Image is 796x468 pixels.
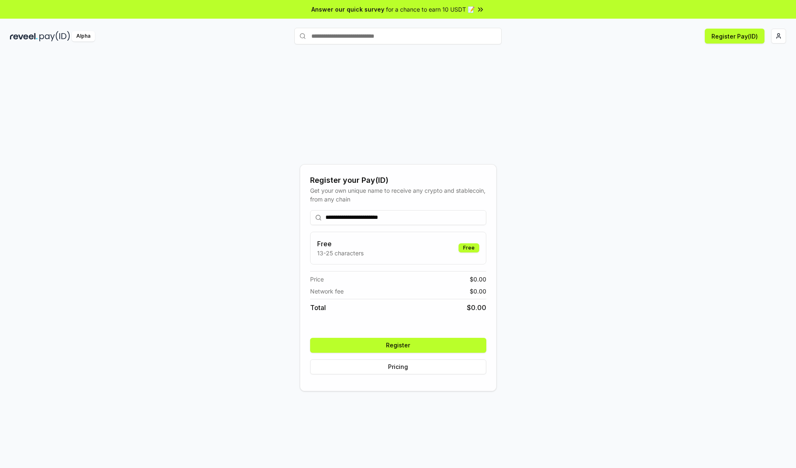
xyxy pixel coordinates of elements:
[317,249,364,257] p: 13-25 characters
[467,303,486,313] span: $ 0.00
[72,31,95,41] div: Alpha
[317,239,364,249] h3: Free
[705,29,764,44] button: Register Pay(ID)
[311,5,384,14] span: Answer our quick survey
[310,359,486,374] button: Pricing
[470,275,486,284] span: $ 0.00
[39,31,70,41] img: pay_id
[310,303,326,313] span: Total
[310,287,344,296] span: Network fee
[10,31,38,41] img: reveel_dark
[459,243,479,252] div: Free
[470,287,486,296] span: $ 0.00
[310,175,486,186] div: Register your Pay(ID)
[310,275,324,284] span: Price
[310,338,486,353] button: Register
[310,186,486,204] div: Get your own unique name to receive any crypto and stablecoin, from any chain
[386,5,475,14] span: for a chance to earn 10 USDT 📝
